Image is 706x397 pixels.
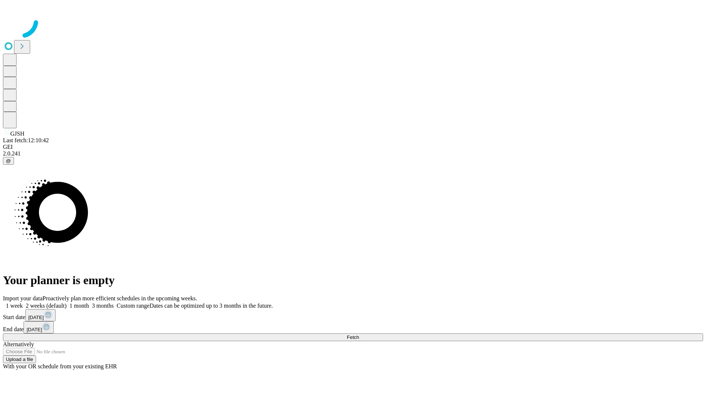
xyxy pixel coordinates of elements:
[6,303,23,309] span: 1 week
[3,157,14,165] button: @
[3,355,36,363] button: Upload a file
[26,303,67,309] span: 2 weeks (default)
[3,150,703,157] div: 2.0.241
[43,295,197,301] span: Proactively plan more efficient schedules in the upcoming weeks.
[3,363,117,369] span: With your OR schedule from your existing EHR
[25,309,56,321] button: [DATE]
[3,144,703,150] div: GEI
[3,309,703,321] div: Start date
[3,341,34,347] span: Alternatively
[3,321,703,333] div: End date
[28,315,44,320] span: [DATE]
[3,295,43,301] span: Import your data
[92,303,114,309] span: 3 months
[347,335,359,340] span: Fetch
[69,303,89,309] span: 1 month
[3,333,703,341] button: Fetch
[24,321,54,333] button: [DATE]
[3,273,703,287] h1: Your planner is empty
[10,130,24,137] span: GJSH
[117,303,149,309] span: Custom range
[150,303,273,309] span: Dates can be optimized up to 3 months in the future.
[3,137,49,143] span: Last fetch: 12:10:42
[26,327,42,332] span: [DATE]
[6,158,11,164] span: @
